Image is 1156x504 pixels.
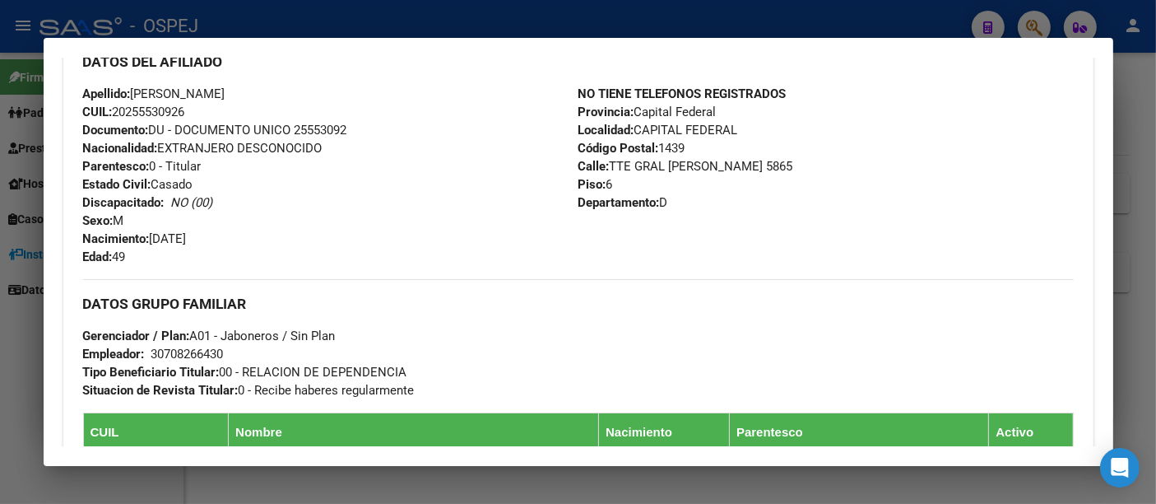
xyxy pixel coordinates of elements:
span: 1439 [578,141,685,156]
strong: Empleador: [83,347,145,362]
span: DU - DOCUMENTO UNICO 25553092 [83,123,347,138]
strong: Tipo Beneficiario Titular: [83,365,220,380]
strong: Gerenciador / Plan: [83,329,190,343]
span: EXTRANJERO DESCONOCIDO [83,141,323,156]
span: 00 - RELACION DE DEPENDENCIA [83,365,407,380]
strong: NO TIENE TELEFONOS REGISTRADOS [578,86,787,101]
i: NO (00) [171,195,213,210]
span: [DATE] [83,231,187,246]
span: CAPITAL FEDERAL [578,123,738,138]
strong: Documento: [83,123,149,138]
div: 30708266430 [151,345,224,363]
span: 6 [578,177,613,192]
strong: Edad: [83,250,113,264]
th: Nombre [229,413,599,452]
span: 20255530926 [83,105,185,119]
strong: CUIL: [83,105,113,119]
div: Open Intercom Messenger [1100,448,1140,488]
span: 0 - Titular [83,159,202,174]
strong: Apellido: [83,86,131,101]
th: Activo [989,413,1073,452]
span: TTE GRAL [PERSON_NAME] 5865 [578,159,793,174]
strong: Estado Civil: [83,177,151,192]
strong: Piso: [578,177,606,192]
h3: DATOS DEL AFILIADO [83,53,1074,71]
th: CUIL [83,413,229,452]
span: 0 - Recibe haberes regularmente [83,383,415,398]
strong: Nacimiento: [83,231,150,246]
span: M [83,213,124,228]
strong: Situacion de Revista Titular: [83,383,239,398]
span: D [578,195,668,210]
h3: DATOS GRUPO FAMILIAR [83,295,1074,313]
strong: Código Postal: [578,141,659,156]
strong: Nacionalidad: [83,141,158,156]
strong: Discapacitado: [83,195,165,210]
strong: Calle: [578,159,610,174]
span: A01 - Jaboneros / Sin Plan [83,329,336,343]
th: Nacimiento [599,413,730,452]
span: Capital Federal [578,105,717,119]
strong: Departamento: [578,195,660,210]
strong: Sexo: [83,213,114,228]
span: Casado [83,177,193,192]
strong: Parentesco: [83,159,150,174]
span: [PERSON_NAME] [83,86,225,101]
span: 49 [83,250,126,264]
th: Parentesco [730,413,989,452]
strong: Provincia: [578,105,634,119]
strong: Localidad: [578,123,634,138]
